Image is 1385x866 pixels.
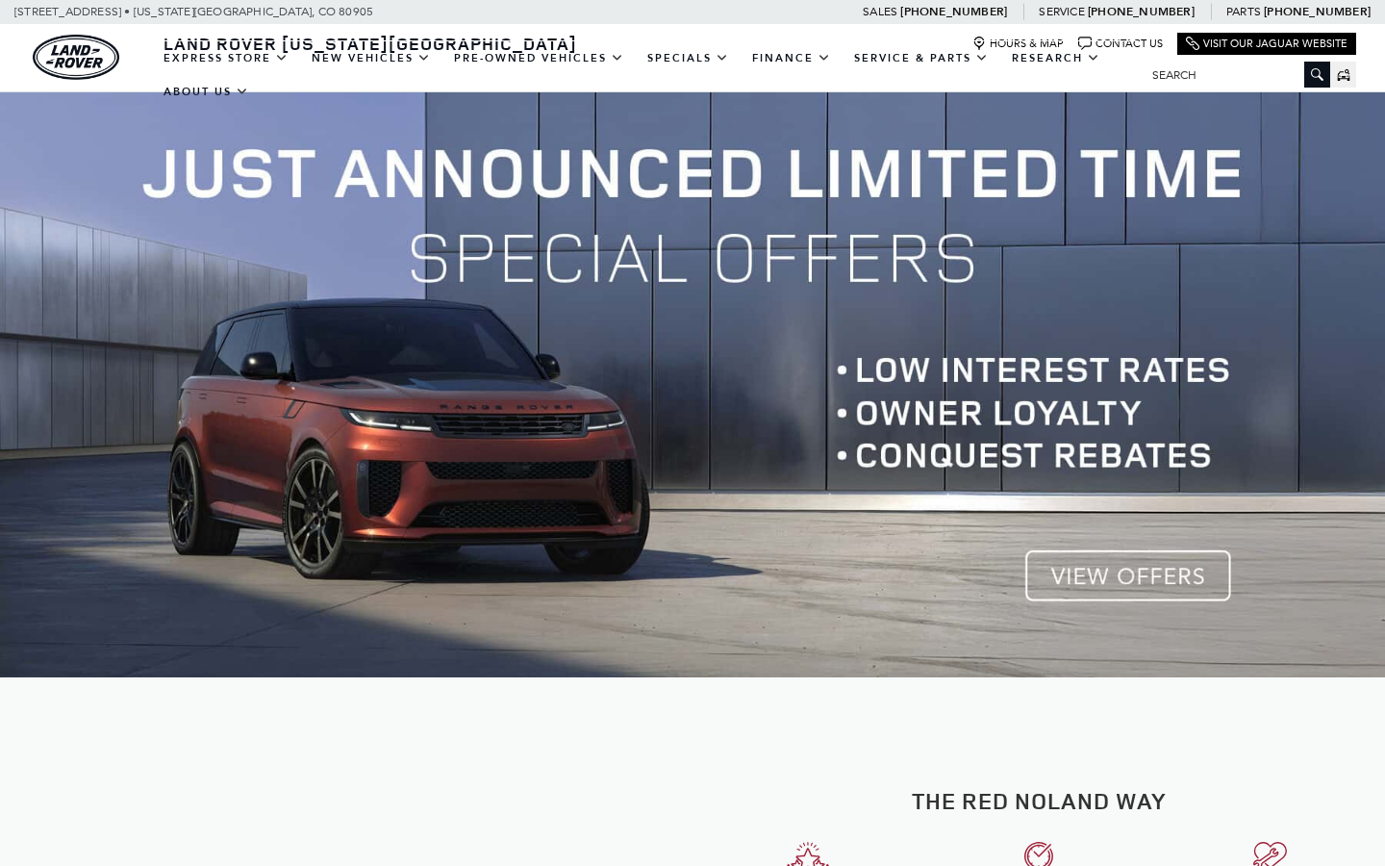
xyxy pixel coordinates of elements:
[1078,37,1163,51] a: Contact Us
[300,41,442,75] a: New Vehicles
[152,32,589,55] a: Land Rover [US_STATE][GEOGRAPHIC_DATA]
[152,41,1138,109] nav: Main Navigation
[1039,5,1084,18] span: Service
[1186,37,1347,51] a: Visit Our Jaguar Website
[152,41,300,75] a: EXPRESS STORE
[33,35,119,80] a: land-rover
[636,41,741,75] a: Specials
[707,788,1371,813] h2: The Red Noland Way
[1264,4,1371,19] a: [PHONE_NUMBER]
[164,32,577,55] span: Land Rover [US_STATE][GEOGRAPHIC_DATA]
[1226,5,1261,18] span: Parts
[33,35,119,80] img: Land Rover
[1000,41,1112,75] a: Research
[152,75,261,109] a: About Us
[972,37,1064,51] a: Hours & Map
[843,41,1000,75] a: Service & Parts
[1088,4,1195,19] a: [PHONE_NUMBER]
[900,4,1007,19] a: [PHONE_NUMBER]
[442,41,636,75] a: Pre-Owned Vehicles
[14,5,373,18] a: [STREET_ADDRESS] • [US_STATE][GEOGRAPHIC_DATA], CO 80905
[741,41,843,75] a: Finance
[1138,64,1330,87] input: Search
[863,5,897,18] span: Sales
